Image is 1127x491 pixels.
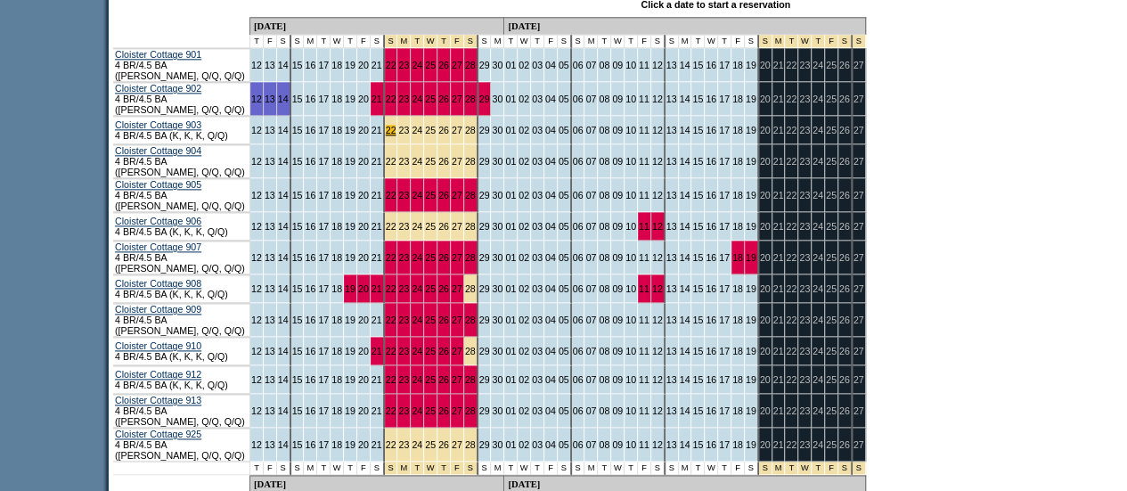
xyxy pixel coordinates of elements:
a: 04 [545,156,556,167]
a: Cloister Cottage 905 [115,179,201,190]
a: 16 [706,156,716,167]
a: 30 [492,60,502,70]
a: 05 [559,60,569,70]
a: 05 [559,283,569,294]
a: 15 [292,190,303,200]
a: 12 [652,125,663,135]
a: 08 [599,190,609,200]
a: 07 [585,190,596,200]
a: 30 [492,221,502,232]
a: 28 [465,221,476,232]
a: 09 [612,125,623,135]
a: 25 [425,156,436,167]
a: 13 [265,94,275,104]
a: 15 [292,252,303,263]
a: 19 [345,283,355,294]
a: 01 [505,156,516,167]
a: 22 [386,60,396,70]
a: 15 [292,125,303,135]
a: 16 [305,190,315,200]
a: 27 [452,190,462,200]
a: 26 [438,283,449,294]
a: 18 [732,190,743,200]
a: 08 [599,125,609,135]
a: 07 [585,252,596,263]
a: 18 [331,190,342,200]
a: 11 [639,125,649,135]
a: 19 [345,156,355,167]
a: 23 [398,94,409,104]
a: 10 [625,125,636,135]
a: 16 [706,94,716,104]
a: 01 [505,283,516,294]
a: 24 [412,94,422,104]
a: 29 [479,156,490,167]
a: 05 [559,221,569,232]
a: 05 [559,94,569,104]
a: 14 [278,190,289,200]
a: 14 [278,221,289,232]
a: 11 [639,60,649,70]
a: 05 [559,125,569,135]
a: 01 [505,221,516,232]
a: 12 [251,125,262,135]
a: 17 [719,60,730,70]
a: 18 [732,60,743,70]
a: 08 [599,60,609,70]
a: 01 [505,125,516,135]
a: 08 [599,252,609,263]
a: 04 [545,125,556,135]
a: 21 [372,252,382,263]
a: 25 [425,252,436,263]
a: 15 [692,60,703,70]
a: 12 [251,283,262,294]
a: 18 [331,125,342,135]
a: 13 [265,252,275,263]
a: 27 [452,60,462,70]
a: 29 [479,60,490,70]
a: 24 [412,283,422,294]
a: 09 [612,221,623,232]
a: 28 [465,283,476,294]
a: 18 [331,252,342,263]
a: 17 [318,94,329,104]
a: 15 [692,156,703,167]
a: 16 [706,221,716,232]
a: 07 [585,156,596,167]
a: 17 [719,252,730,263]
a: 23 [398,60,409,70]
a: 07 [585,221,596,232]
a: 12 [251,156,262,167]
a: Cloister Cottage 904 [115,145,201,156]
a: 20 [358,156,369,167]
a: 12 [652,252,663,263]
a: 17 [318,190,329,200]
a: 18 [331,94,342,104]
a: 03 [532,190,543,200]
a: 06 [573,60,584,70]
a: 30 [492,190,502,200]
a: 25 [425,283,436,294]
a: 24 [412,252,422,263]
a: 21 [372,125,382,135]
a: 11 [639,252,649,263]
a: 25 [425,125,436,135]
a: 26 [438,156,449,167]
a: 04 [545,252,556,263]
a: 17 [719,221,730,232]
a: 28 [465,190,476,200]
a: 14 [680,190,690,200]
a: 16 [305,252,315,263]
a: 22 [386,190,396,200]
a: 01 [505,94,516,104]
a: 02 [519,283,529,294]
a: 25 [425,190,436,200]
a: 20 [358,94,369,104]
a: 17 [318,221,329,232]
a: 13 [666,125,677,135]
a: 17 [719,94,730,104]
a: 15 [692,190,703,200]
a: 21 [372,221,382,232]
a: 03 [532,252,543,263]
a: 18 [331,221,342,232]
